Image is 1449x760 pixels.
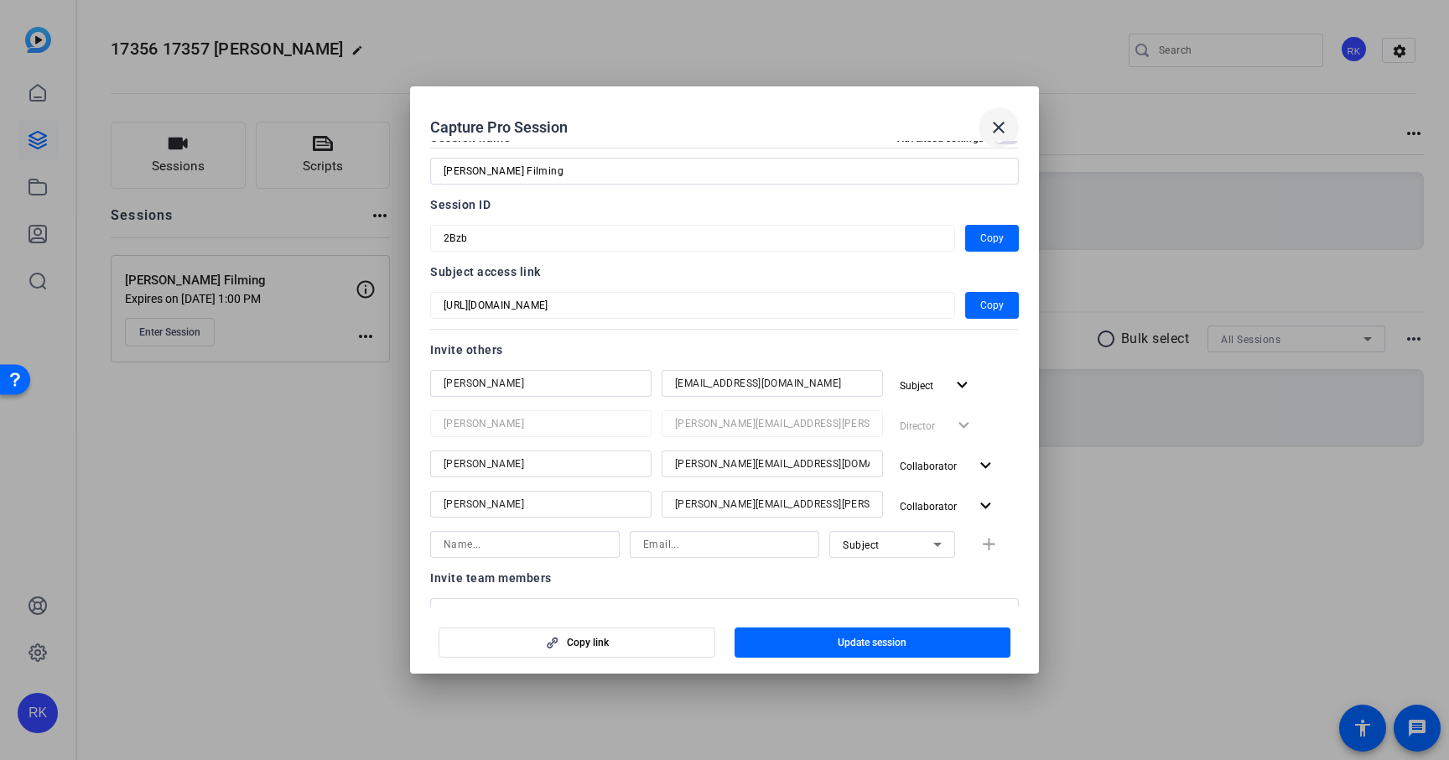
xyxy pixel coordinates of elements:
div: Session ID [430,195,1019,215]
input: Add others: Type email or team members name [444,601,1005,622]
mat-icon: expand_more [975,496,996,517]
input: Name... [444,454,638,474]
button: Collaborator [893,491,1003,521]
div: Invite others [430,340,1019,360]
input: Session OTP [444,228,942,248]
button: Subject [893,370,979,400]
div: Subject access link [430,262,1019,282]
input: Name... [444,534,606,554]
input: Email... [643,534,806,554]
input: Name... [444,414,638,434]
span: Subject [900,380,933,392]
input: Name... [444,494,638,514]
div: Invite team members [430,568,1019,588]
span: Collaborator [900,461,957,472]
input: Enter Session Name [444,161,1005,181]
button: Copy [965,225,1019,252]
span: Copy [980,228,1004,248]
span: Update session [838,636,906,649]
button: Copy [965,292,1019,319]
mat-icon: expand_more [975,455,996,476]
div: Capture Pro Session [430,107,1019,148]
button: Collaborator [893,450,1003,481]
mat-icon: close [989,117,1009,138]
span: Collaborator [900,501,957,513]
input: Email... [675,414,870,434]
button: Update session [735,627,1011,658]
span: Copy link [567,636,609,649]
input: Email... [675,373,870,393]
input: Session OTP [444,295,942,315]
input: Name... [444,373,638,393]
mat-icon: expand_more [952,375,973,396]
input: Email... [675,494,870,514]
input: Email... [675,454,870,474]
span: Subject [843,539,880,551]
span: Copy [980,295,1004,315]
button: Copy link [439,627,715,658]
